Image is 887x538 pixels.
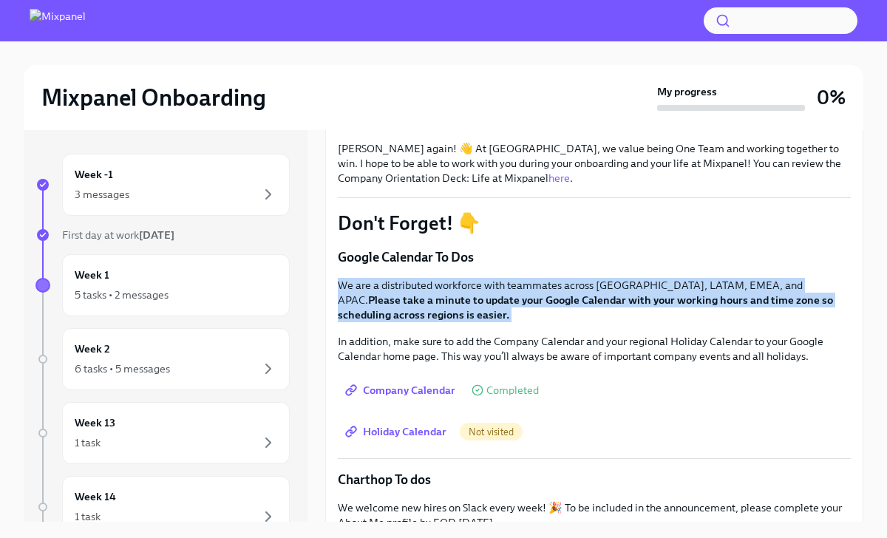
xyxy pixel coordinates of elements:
[460,426,523,437] span: Not visited
[338,375,466,405] a: Company Calendar
[75,341,110,357] h6: Week 2
[35,328,290,390] a: Week 26 tasks • 5 messages
[75,488,116,505] h6: Week 14
[75,435,101,450] div: 1 task
[75,509,101,524] div: 1 task
[75,287,169,302] div: 5 tasks • 2 messages
[338,500,851,530] p: We welcome new hires on Slack every week! 🎉 To be included in the announcement, please complete y...
[338,278,851,322] p: We are a distributed workforce with teammates across [GEOGRAPHIC_DATA], LATAM, EMEA, and APAC.
[30,9,86,33] img: Mixpanel
[139,228,174,242] strong: [DATE]
[817,84,846,111] h3: 0%
[35,402,290,464] a: Week 131 task
[657,84,717,99] strong: My progress
[75,166,113,183] h6: Week -1
[75,267,109,283] h6: Week 1
[75,361,170,376] div: 6 tasks • 5 messages
[35,254,290,316] a: Week 15 tasks • 2 messages
[338,210,851,236] p: Don't Forget! 👇
[338,471,851,488] p: Charthop To dos
[548,171,570,185] a: here
[338,248,851,266] p: Google Calendar To Dos
[35,476,290,538] a: Week 141 task
[338,141,851,185] p: [PERSON_NAME] again! 👋 At [GEOGRAPHIC_DATA], we value being One Team and working together to win....
[486,385,539,396] span: Completed
[348,424,446,439] span: Holiday Calendar
[338,417,457,446] a: Holiday Calendar
[75,415,115,431] h6: Week 13
[348,383,455,398] span: Company Calendar
[35,154,290,216] a: Week -13 messages
[62,228,174,242] span: First day at work
[338,293,833,321] strong: Please take a minute to update your Google Calendar with your working hours and time zone so sche...
[75,187,129,202] div: 3 messages
[35,228,290,242] a: First day at work[DATE]
[338,334,851,364] p: In addition, make sure to add the Company Calendar and your regional Holiday Calendar to your Goo...
[41,83,266,112] h2: Mixpanel Onboarding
